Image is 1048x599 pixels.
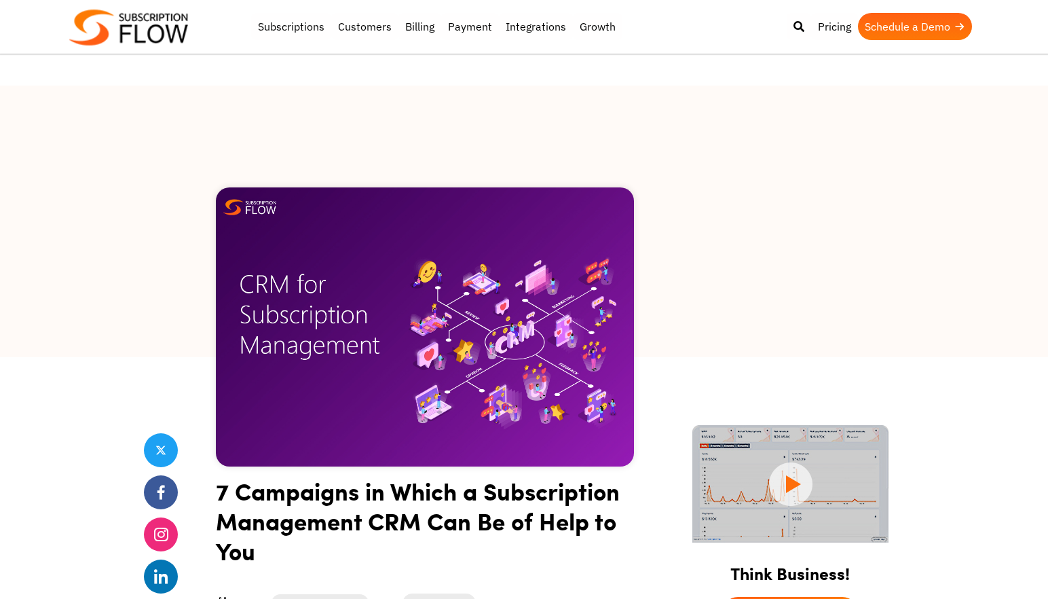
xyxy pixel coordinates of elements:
[398,13,441,40] a: Billing
[676,547,904,590] h2: Think Business!
[69,10,188,46] img: Subscriptionflow
[216,187,634,467] img: 7 Campaigns in Which a Subscription Management CRM Can Be of Help to You
[573,13,622,40] a: Growth
[811,13,858,40] a: Pricing
[216,476,634,576] h1: 7 Campaigns in Which a Subscription Management CRM Can Be of Help to You
[441,13,499,40] a: Payment
[858,13,972,40] a: Schedule a Demo
[331,13,398,40] a: Customers
[499,13,573,40] a: Integrations
[251,13,331,40] a: Subscriptions
[692,425,888,543] img: intro video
